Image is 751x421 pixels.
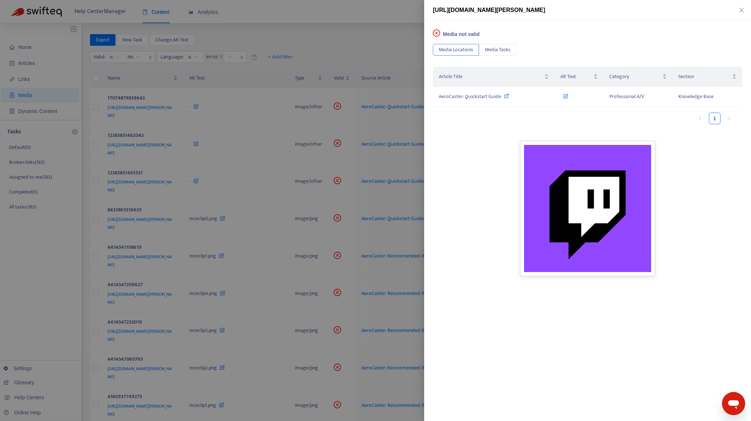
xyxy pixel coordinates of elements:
th: Category [604,67,673,87]
button: left [694,113,706,124]
span: Media Tasks [485,46,511,54]
th: Alt Text [555,67,604,87]
span: left [698,116,702,121]
a: 1 [709,113,720,124]
button: Media Locations [433,44,479,56]
button: Media Tasks [479,44,516,56]
li: Previous Page [694,113,706,124]
span: [URL][DOMAIN_NAME][PERSON_NAME] [433,7,545,13]
img: Unable to display this image [520,141,655,276]
iframe: メッセージングウィンドウを開くボタン [722,392,745,415]
span: Knowledge Base [678,92,714,101]
span: Article Title [439,73,543,81]
span: Category [609,73,661,81]
span: right [727,116,731,121]
span: Media not valid [443,31,480,37]
span: Media Locations [439,46,473,54]
span: close-circle [433,29,440,37]
span: Section [678,73,731,81]
span: Alt Text [560,73,592,81]
th: Section [673,67,742,87]
span: close [739,7,744,13]
span: AeroCaster: Quickstart Guide [439,92,501,101]
span: Professional A/V [609,92,644,101]
button: Close [736,7,747,14]
li: Next Page [723,113,735,124]
button: right [723,113,735,124]
th: Article Title [433,67,555,87]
